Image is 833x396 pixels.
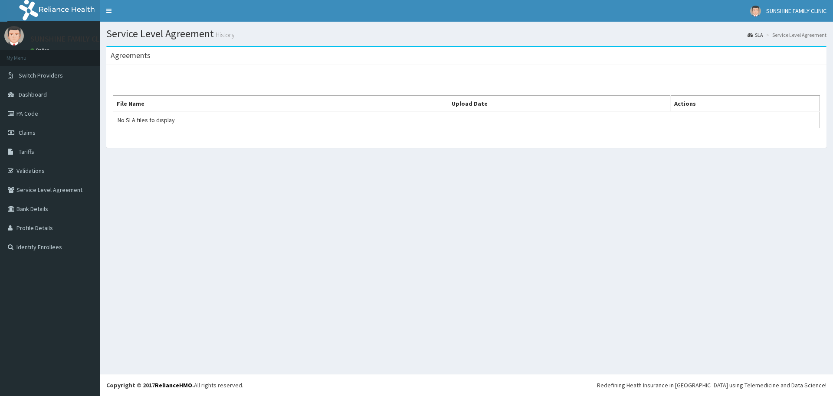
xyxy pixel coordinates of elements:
[19,148,34,156] span: Tariffs
[671,96,820,112] th: Actions
[748,31,763,39] a: SLA
[4,26,24,45] img: User Image
[19,91,47,98] span: Dashboard
[155,381,192,389] a: RelianceHMO
[30,35,114,43] p: SUNSHINE FAMILY CLINIC
[19,71,63,79] span: Switch Providers
[750,6,761,16] img: User Image
[597,381,826,390] div: Redefining Heath Insurance in [GEOGRAPHIC_DATA] using Telemedicine and Data Science!
[106,28,826,39] h1: Service Level Agreement
[100,374,833,396] footer: All rights reserved.
[214,32,235,38] small: History
[118,116,175,124] span: No SLA files to display
[106,381,194,389] strong: Copyright © 2017 .
[448,96,671,112] th: Upload Date
[111,52,151,59] h3: Agreements
[766,7,826,15] span: SUNSHINE FAMILY CLINIC
[764,31,826,39] li: Service Level Agreement
[113,96,448,112] th: File Name
[30,47,51,53] a: Online
[19,129,36,136] span: Claims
